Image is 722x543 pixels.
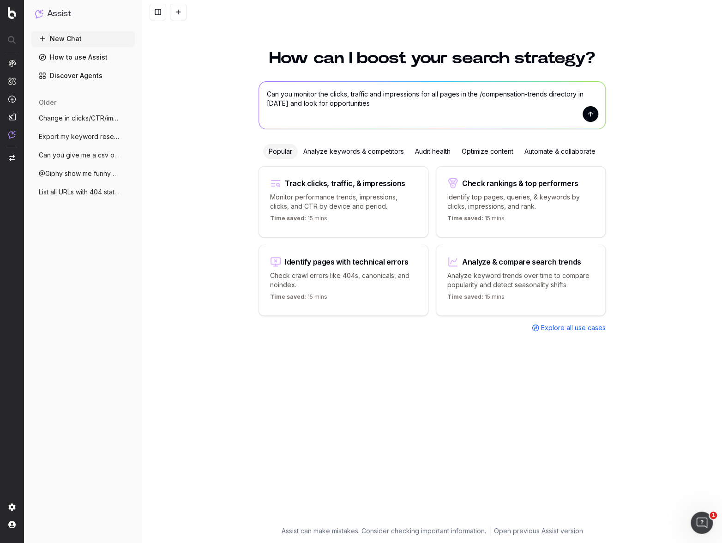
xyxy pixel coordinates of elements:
[298,144,409,159] div: Analyze keywords & competitors
[35,7,131,20] button: Assist
[47,7,71,20] h1: Assist
[8,521,16,528] img: My account
[8,77,16,85] img: Intelligence
[447,293,483,300] span: Time saved:
[39,98,56,107] span: older
[31,166,135,181] button: @Giphy show me funny cat gifs
[259,50,606,66] h1: How can I boost your search strategy?
[8,113,16,121] img: Studio
[285,180,405,187] div: Track clicks, traffic, & impressions
[282,526,486,536] p: Assist can make mistakes. Consider checking important information.
[35,9,43,18] img: Assist
[31,129,135,144] button: Export my keyword research into
[710,512,717,519] span: 1
[9,155,15,161] img: Switch project
[270,293,306,300] span: Time saved:
[519,144,601,159] div: Automate & collaborate
[39,151,120,160] span: Can you give me a csv of all unsegmented
[31,31,135,46] button: New Chat
[494,526,583,536] a: Open previous Assist version
[447,293,505,304] p: 15 mins
[270,271,417,290] p: Check crawl errors like 404s, canonicals, and noindex.
[8,60,16,67] img: Analytics
[31,50,135,65] a: How to use Assist
[270,193,417,211] p: Monitor performance trends, impressions, clicks, and CTR by device and period.
[541,323,606,332] span: Explore all use cases
[447,193,594,211] p: Identify top pages, queries, & keywords by clicks, impressions, and rank.
[39,132,120,141] span: Export my keyword research into
[270,293,327,304] p: 15 mins
[532,323,606,332] a: Explore all use cases
[31,148,135,163] button: Can you give me a csv of all unsegmented
[8,7,16,19] img: Botify logo
[270,215,327,226] p: 15 mins
[31,68,135,83] a: Discover Agents
[8,95,16,103] img: Activation
[462,180,578,187] div: Check rankings & top performers
[456,144,519,159] div: Optimize content
[39,187,120,197] span: List all URLs with 404 status code from
[39,114,120,123] span: Change in clicks/CTR/impressions over la
[263,144,298,159] div: Popular
[8,503,16,511] img: Setting
[31,111,135,126] button: Change in clicks/CTR/impressions over la
[447,215,483,222] span: Time saved:
[447,271,594,290] p: Analyze keyword trends over time to compare popularity and detect seasonality shifts.
[31,185,135,199] button: List all URLs with 404 status code from
[409,144,456,159] div: Audit health
[447,215,505,226] p: 15 mins
[39,169,120,178] span: @Giphy show me funny cat gifs
[8,131,16,139] img: Assist
[270,215,306,222] span: Time saved:
[691,512,713,534] iframe: Intercom live chat
[259,82,605,129] textarea: Can you monitor the clicks, traffic and impressions for all pages in the /compensation-trends dir...
[462,258,581,265] div: Analyze & compare search trends
[285,258,409,265] div: Identify pages with technical errors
